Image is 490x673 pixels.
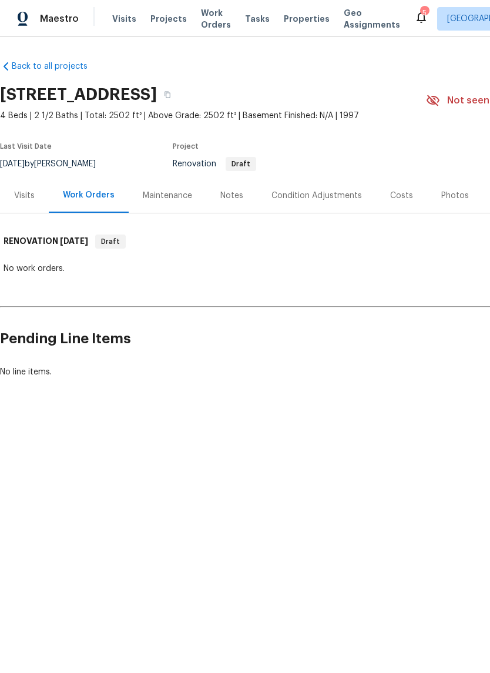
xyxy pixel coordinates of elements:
[150,13,187,25] span: Projects
[245,15,270,23] span: Tasks
[14,190,35,202] div: Visits
[63,189,115,201] div: Work Orders
[60,237,88,245] span: [DATE]
[220,190,243,202] div: Notes
[157,84,178,105] button: Copy Address
[112,13,136,25] span: Visits
[40,13,79,25] span: Maestro
[173,143,199,150] span: Project
[441,190,469,202] div: Photos
[173,160,256,168] span: Renovation
[344,7,400,31] span: Geo Assignments
[143,190,192,202] div: Maintenance
[271,190,362,202] div: Condition Adjustments
[420,7,428,19] div: 5
[96,236,125,247] span: Draft
[284,13,330,25] span: Properties
[390,190,413,202] div: Costs
[4,235,88,249] h6: RENOVATION
[227,160,255,168] span: Draft
[201,7,231,31] span: Work Orders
